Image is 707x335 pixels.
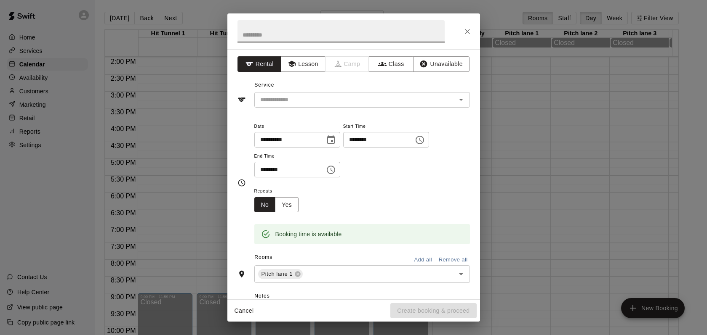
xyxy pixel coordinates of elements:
button: Choose date, selected date is Jan 5, 2026 [323,132,339,148]
button: Cancel [231,303,258,319]
span: Notes [254,290,470,303]
button: Remove all [437,253,470,266]
button: Open [455,268,467,280]
button: No [254,197,276,213]
span: End Time [254,151,340,162]
svg: Rooms [237,270,246,278]
button: Yes [275,197,299,213]
button: Unavailable [413,56,470,72]
span: Camps can only be created in the Services page [325,56,370,72]
button: Rental [237,56,282,72]
button: Add all [410,253,437,266]
button: Lesson [281,56,325,72]
span: Start Time [343,121,429,132]
div: Pitch lane 1 [258,269,303,279]
span: Repeats [254,186,306,197]
svg: Service [237,95,246,104]
button: Open [455,94,467,106]
span: Service [254,82,274,88]
div: Booking time is available [275,227,342,242]
span: Rooms [254,254,272,260]
button: Choose time, selected time is 5:30 PM [411,132,428,148]
button: Class [369,56,413,72]
button: Close [460,24,475,39]
span: Pitch lane 1 [258,270,296,278]
span: Date [254,121,340,132]
svg: Timing [237,179,246,187]
button: Choose time, selected time is 6:00 PM [323,161,339,178]
div: outlined button group [254,197,299,213]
